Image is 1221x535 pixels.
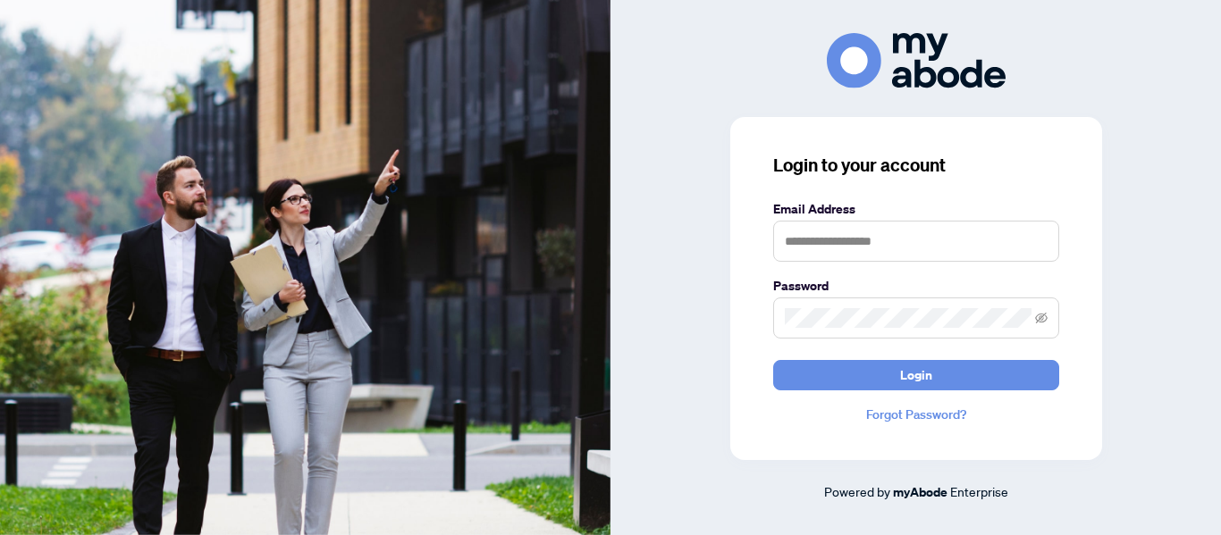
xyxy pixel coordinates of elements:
label: Email Address [773,199,1059,219]
span: Enterprise [950,483,1008,499]
span: eye-invisible [1035,312,1048,324]
a: myAbode [893,482,947,502]
span: Powered by [824,483,890,499]
h3: Login to your account [773,153,1059,178]
img: ma-logo [827,33,1006,88]
button: Login [773,360,1059,390]
label: Password [773,276,1059,296]
span: Login [900,361,932,389]
a: Forgot Password? [773,405,1059,424]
